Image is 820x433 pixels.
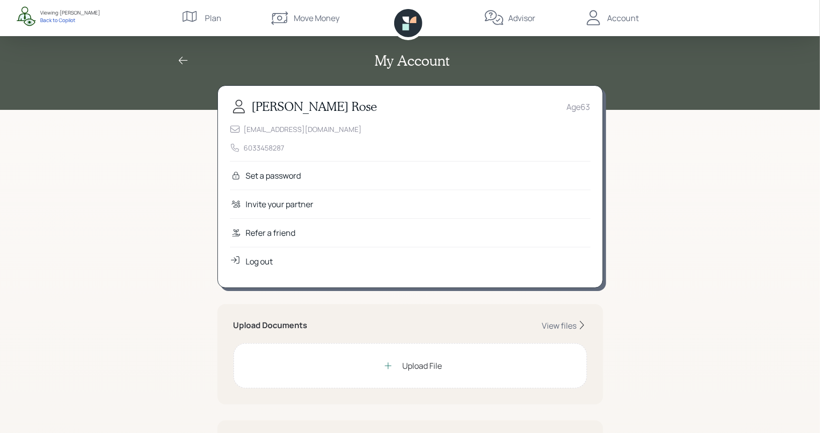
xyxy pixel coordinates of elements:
[294,12,339,24] div: Move Money
[40,9,100,17] div: Viewing: [PERSON_NAME]
[244,124,362,134] div: [EMAIL_ADDRESS][DOMAIN_NAME]
[244,142,285,153] div: 6033458287
[233,321,308,330] h5: Upload Documents
[246,255,273,267] div: Log out
[542,320,577,331] div: View files
[40,17,100,24] div: Back to Copilot
[508,12,535,24] div: Advisor
[205,12,222,24] div: Plan
[402,360,442,372] div: Upload File
[252,99,378,114] h3: [PERSON_NAME] Rose
[246,170,301,182] div: Set a password
[608,12,639,24] div: Account
[567,101,591,113] div: Age 63
[246,227,296,239] div: Refer a friend
[375,52,449,69] h2: My Account
[246,198,314,210] div: Invite your partner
